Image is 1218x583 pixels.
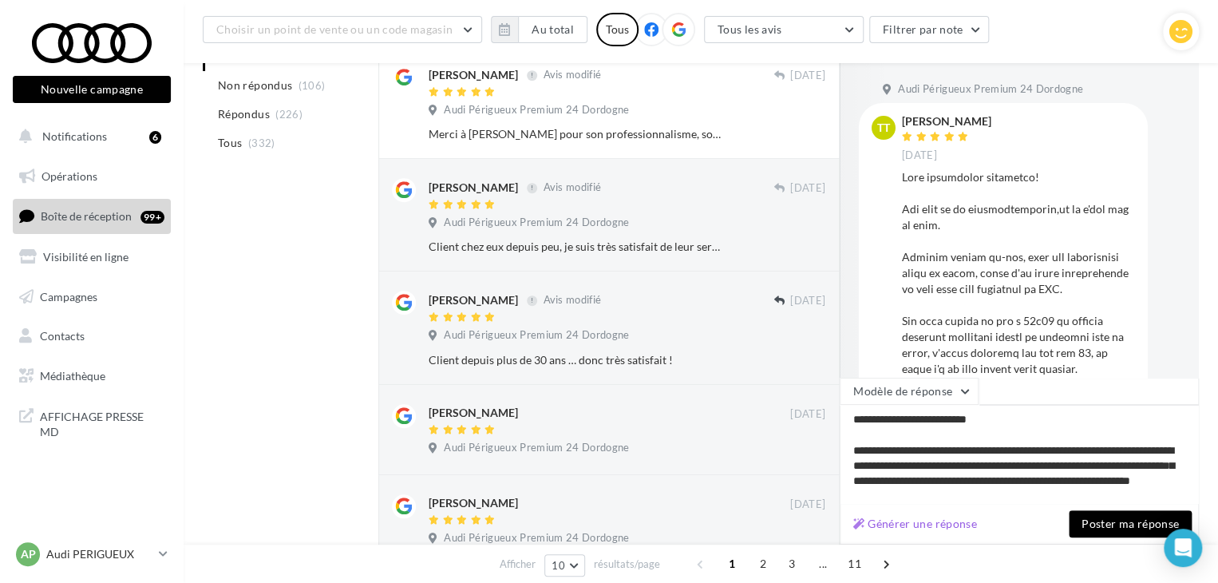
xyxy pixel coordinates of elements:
[42,169,97,183] span: Opérations
[790,498,825,512] span: [DATE]
[42,129,107,143] span: Notifications
[898,82,1083,97] span: Audi Périgueux Premium 24 Dordogne
[877,120,890,136] span: TT
[543,69,601,81] span: Avis modifié
[40,406,164,440] span: AFFICHAGE PRESSE MD
[869,16,990,43] button: Filtrer par note
[10,399,174,446] a: AFFICHAGE PRESSE MD
[10,160,174,193] a: Opérations
[429,495,518,511] div: [PERSON_NAME]
[203,16,482,43] button: Choisir un point de vente ou un code magasin
[40,289,97,303] span: Campagnes
[444,531,629,545] span: Audi Périgueux Premium 24 Dordogne
[790,69,825,83] span: [DATE]
[13,539,171,569] a: AP Audi PERIGUEUX
[218,77,292,93] span: Non répondus
[429,126,722,142] div: Merci à [PERSON_NAME] pour son professionnalisme, son écoute et sa bonne humeur . Les engagements...
[10,280,174,314] a: Campagnes
[790,407,825,422] span: [DATE]
[429,180,518,196] div: [PERSON_NAME]
[847,514,983,533] button: Générer une réponse
[429,405,518,421] div: [PERSON_NAME]
[43,250,129,264] span: Visibilité en ligne
[444,441,629,455] span: Audi Périgueux Premium 24 Dordogne
[810,551,836,577] span: ...
[429,239,722,255] div: Client chez eux depuis peu, je suis très satisfait de leur service. Employés à l’écoute et très p...
[902,149,937,163] span: [DATE]
[596,13,639,46] div: Tous
[1164,529,1202,567] div: Open Intercom Messenger
[275,108,303,121] span: (226)
[543,294,601,307] span: Avis modifié
[216,22,453,36] span: Choisir un point de vente ou un code magasin
[10,319,174,353] a: Contacts
[40,369,105,383] span: Médiathèque
[594,557,660,572] span: résultats/page
[1069,510,1192,537] button: Poster ma réponse
[218,106,270,122] span: Répondus
[248,137,275,149] span: (332)
[10,359,174,393] a: Médiathèque
[491,16,587,43] button: Au total
[299,79,326,92] span: (106)
[552,559,565,572] span: 10
[544,554,585,577] button: 10
[429,352,722,368] div: Client depuis plus de 30 ans … donc très satisfait !
[902,116,991,127] div: [PERSON_NAME]
[719,551,745,577] span: 1
[704,16,864,43] button: Tous les avis
[429,292,518,308] div: [PERSON_NAME]
[41,209,132,223] span: Boîte de réception
[140,211,164,224] div: 99+
[779,551,805,577] span: 3
[10,120,168,153] button: Notifications 6
[149,131,161,144] div: 6
[21,546,36,562] span: AP
[444,216,629,230] span: Audi Périgueux Premium 24 Dordogne
[543,181,601,194] span: Avis modifié
[46,546,152,562] p: Audi PERIGUEUX
[218,135,242,151] span: Tous
[841,551,868,577] span: 11
[444,103,629,117] span: Audi Périgueux Premium 24 Dordogne
[444,328,629,343] span: Audi Périgueux Premium 24 Dordogne
[840,378,979,405] button: Modèle de réponse
[10,240,174,274] a: Visibilité en ligne
[40,329,85,343] span: Contacts
[500,557,536,572] span: Afficher
[790,181,825,196] span: [DATE]
[518,16,587,43] button: Au total
[13,76,171,103] button: Nouvelle campagne
[429,67,518,83] div: [PERSON_NAME]
[10,199,174,233] a: Boîte de réception99+
[790,294,825,308] span: [DATE]
[750,551,776,577] span: 2
[718,22,782,36] span: Tous les avis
